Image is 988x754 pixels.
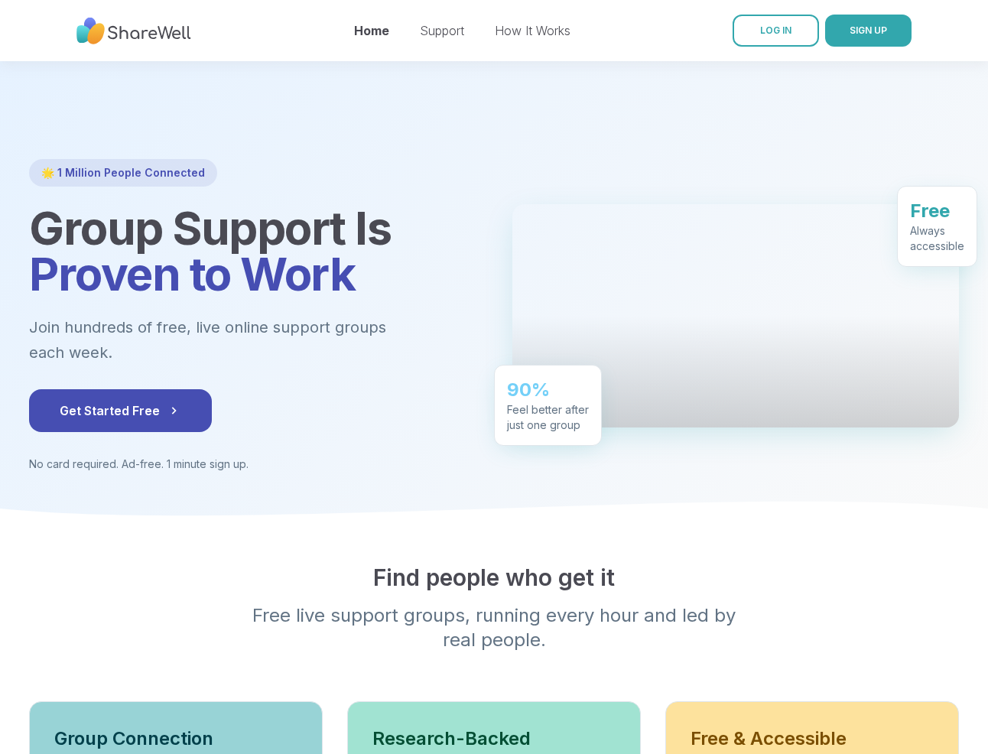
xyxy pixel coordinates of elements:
[29,159,217,187] div: 🌟 1 Million People Connected
[495,23,570,38] a: How It Works
[910,198,964,223] div: Free
[29,457,476,472] p: No card required. Ad-free. 1 minute sign up.
[29,205,476,297] h1: Group Support Is
[420,23,464,38] a: Support
[354,23,389,38] a: Home
[29,389,212,432] button: Get Started Free
[29,564,959,591] h2: Find people who get it
[507,401,589,432] div: Feel better after just one group
[850,24,887,36] span: SIGN UP
[60,401,181,420] span: Get Started Free
[733,15,819,47] a: LOG IN
[825,15,912,47] button: SIGN UP
[76,10,191,52] img: ShareWell Nav Logo
[910,223,964,253] div: Always accessible
[691,726,934,751] h3: Free & Accessible
[29,315,470,365] p: Join hundreds of free, live online support groups each week.
[54,726,297,751] h3: Group Connection
[29,246,355,301] span: Proven to Work
[760,24,791,36] span: LOG IN
[200,603,788,652] p: Free live support groups, running every hour and led by real people.
[372,726,616,751] h3: Research-Backed
[507,377,589,401] div: 90%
